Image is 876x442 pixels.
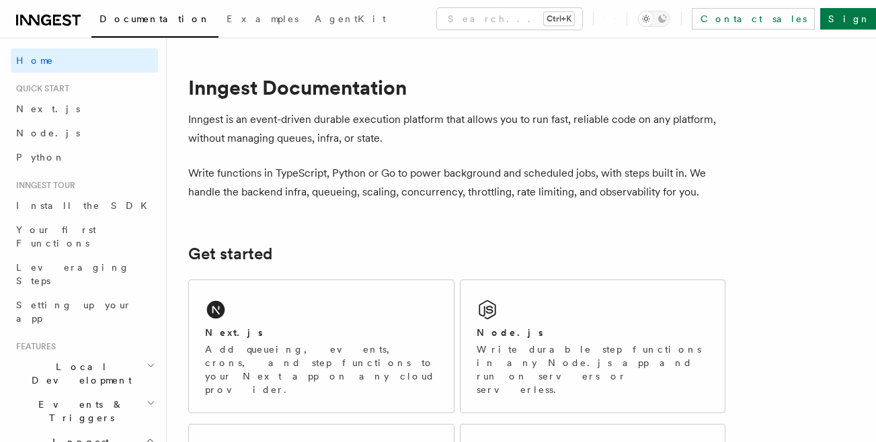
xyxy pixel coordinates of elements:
[16,200,155,211] span: Install the SDK
[692,8,815,30] a: Contact sales
[460,279,726,413] a: Node.jsWrite durable step functions in any Node.js app and run on servers or serverless.
[437,8,582,30] button: Search...Ctrl+K
[16,103,80,114] span: Next.js
[16,128,80,138] span: Node.js
[11,293,158,330] a: Setting up your app
[544,12,574,26] kbd: Ctrl+K
[11,392,158,430] button: Events & Triggers
[11,48,158,73] a: Home
[205,343,438,396] p: Add queueing, events, crons, and step functions to your Next app on any cloud provider.
[16,300,132,324] span: Setting up your app
[11,180,75,191] span: Inngest tour
[11,218,158,255] a: Your first Functions
[11,97,158,121] a: Next.js
[11,341,56,352] span: Features
[307,4,394,36] a: AgentKit
[16,224,96,249] span: Your first Functions
[218,4,307,36] a: Examples
[11,355,158,392] button: Local Development
[11,121,158,145] a: Node.js
[16,54,54,67] span: Home
[188,164,725,202] p: Write functions in TypeScript, Python or Go to power background and scheduled jobs, with steps bu...
[227,13,298,24] span: Examples
[315,13,386,24] span: AgentKit
[205,326,263,339] h2: Next.js
[477,326,543,339] h2: Node.js
[91,4,218,38] a: Documentation
[11,360,147,387] span: Local Development
[11,255,158,293] a: Leveraging Steps
[477,343,709,396] p: Write durable step functions in any Node.js app and run on servers or serverless.
[11,193,158,218] a: Install the SDK
[638,11,670,27] button: Toggle dark mode
[188,110,725,148] p: Inngest is an event-driven durable execution platform that allows you to run fast, reliable code ...
[188,279,454,413] a: Next.jsAdd queueing, events, crons, and step functions to your Next app on any cloud provider.
[11,83,69,94] span: Quick start
[11,398,147,425] span: Events & Triggers
[16,152,65,163] span: Python
[16,262,130,286] span: Leveraging Steps
[99,13,210,24] span: Documentation
[188,75,725,99] h1: Inngest Documentation
[11,145,158,169] a: Python
[188,245,272,263] a: Get started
